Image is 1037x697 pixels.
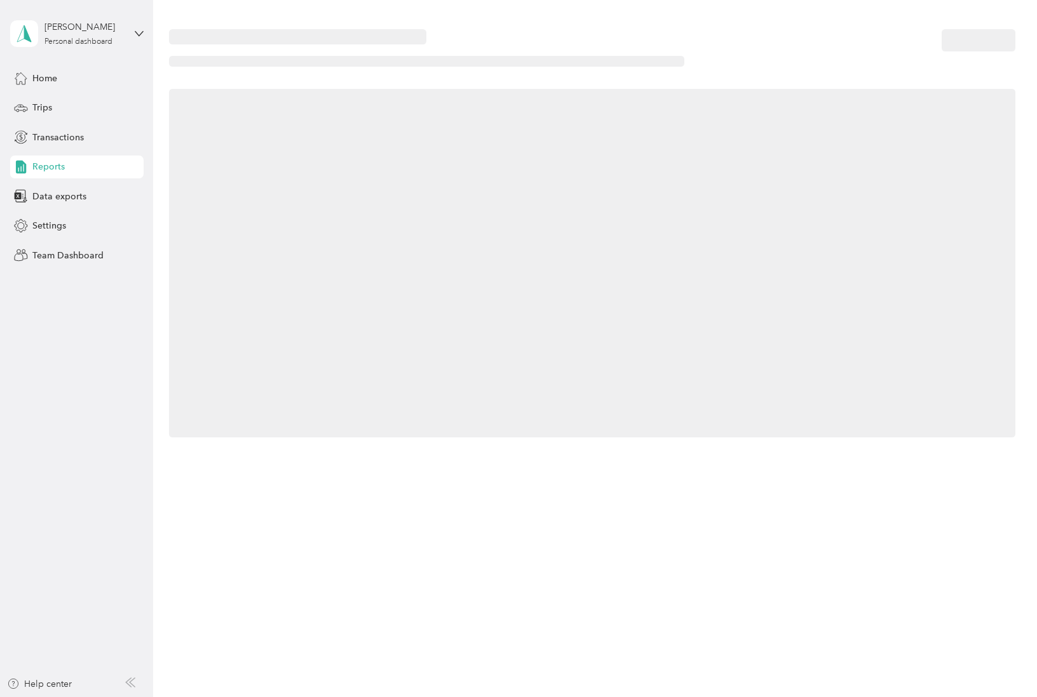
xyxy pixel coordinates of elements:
span: Data exports [32,190,86,203]
button: Help center [7,677,72,691]
div: Personal dashboard [44,38,112,46]
iframe: Everlance-gr Chat Button Frame [966,626,1037,697]
div: [PERSON_NAME] [44,20,124,34]
span: Settings [32,219,66,232]
span: Reports [32,160,65,173]
span: Team Dashboard [32,249,104,262]
span: Trips [32,101,52,114]
span: Home [32,72,57,85]
span: Transactions [32,131,84,144]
